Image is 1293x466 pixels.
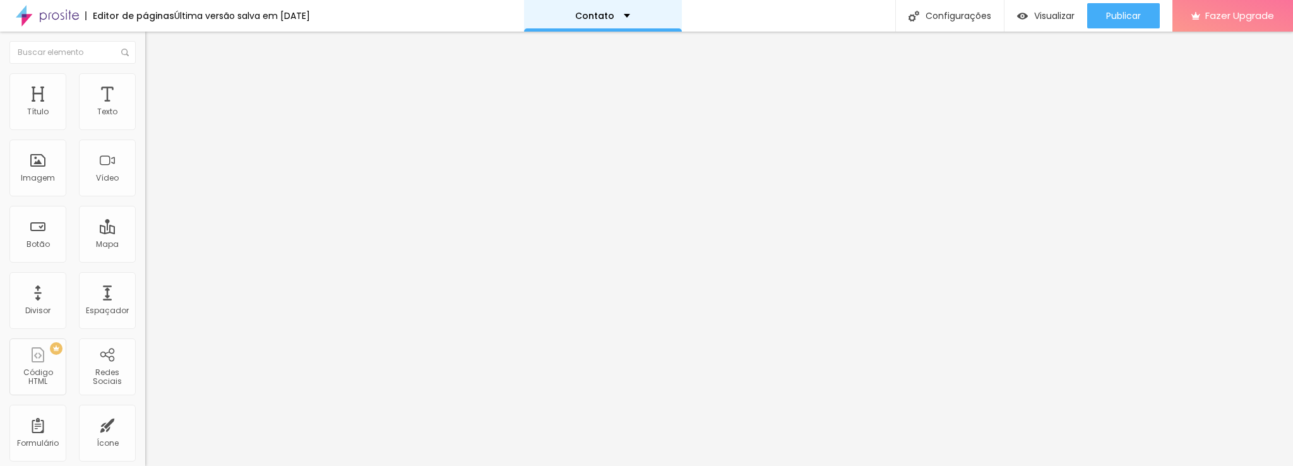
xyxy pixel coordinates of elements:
[82,368,132,386] div: Redes Sociais
[1106,11,1141,21] span: Publicar
[121,49,129,56] img: Icone
[1087,3,1160,28] button: Publicar
[9,41,136,64] input: Buscar elemento
[97,439,119,448] div: Ícone
[25,306,51,315] div: Divisor
[97,107,117,116] div: Texto
[909,11,919,21] img: Icone
[96,174,119,182] div: Vídeo
[85,11,174,20] div: Editor de páginas
[96,240,119,249] div: Mapa
[17,439,59,448] div: Formulário
[86,306,129,315] div: Espaçador
[1004,3,1087,28] button: Visualizar
[1034,11,1075,21] span: Visualizar
[1205,10,1274,21] span: Fazer Upgrade
[27,107,49,116] div: Título
[1017,11,1028,21] img: view-1.svg
[21,174,55,182] div: Imagem
[575,11,614,20] p: Contato
[145,32,1293,466] iframe: Editor
[174,11,310,20] div: Última versão salva em [DATE]
[13,368,63,386] div: Código HTML
[27,240,50,249] div: Botão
